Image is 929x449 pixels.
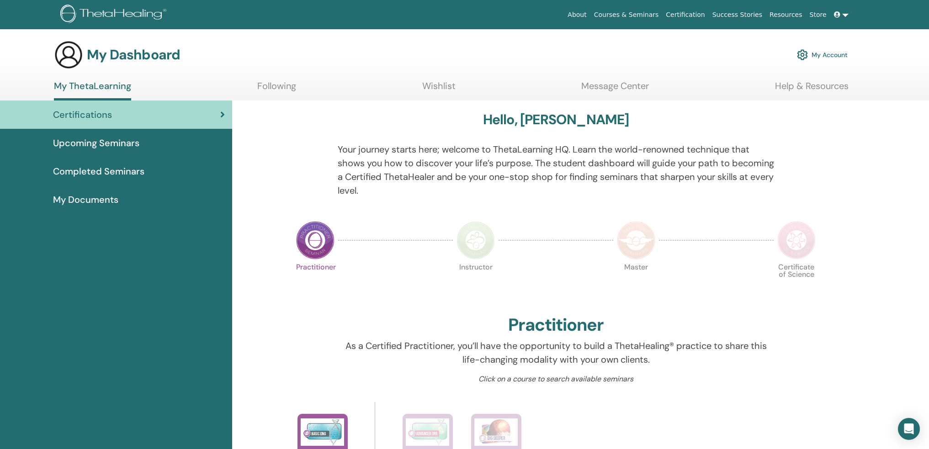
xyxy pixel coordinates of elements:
[53,108,112,121] span: Certifications
[483,111,629,128] h3: Hello, [PERSON_NAME]
[60,5,170,25] img: logo.png
[797,47,808,63] img: cog.svg
[709,6,766,23] a: Success Stories
[777,221,816,259] img: Certificate of Science
[474,418,518,446] img: Dig Deeper
[296,264,334,302] p: Practitioner
[54,80,131,100] a: My ThetaLearning
[422,80,456,98] a: Wishlist
[53,136,139,150] span: Upcoming Seminars
[296,221,334,259] img: Practitioner
[766,6,806,23] a: Resources
[581,80,649,98] a: Message Center
[777,264,816,302] p: Certificate of Science
[87,47,180,63] h3: My Dashboard
[257,80,296,98] a: Following
[53,164,144,178] span: Completed Seminars
[797,45,848,65] a: My Account
[457,264,495,302] p: Instructor
[508,315,604,336] h2: Practitioner
[617,264,655,302] p: Master
[338,374,774,385] p: Click on a course to search available seminars
[775,80,849,98] a: Help & Resources
[457,221,495,259] img: Instructor
[54,40,83,69] img: generic-user-icon.jpg
[338,143,774,197] p: Your journey starts here; welcome to ThetaLearning HQ. Learn the world-renowned technique that sh...
[53,193,118,206] span: My Documents
[662,6,708,23] a: Certification
[898,418,920,440] div: Open Intercom Messenger
[590,6,663,23] a: Courses & Seminars
[806,6,830,23] a: Store
[301,418,344,446] img: Basic DNA
[338,339,774,366] p: As a Certified Practitioner, you’ll have the opportunity to build a ThetaHealing® practice to sha...
[564,6,590,23] a: About
[617,221,655,259] img: Master
[406,418,449,446] img: Advanced DNA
